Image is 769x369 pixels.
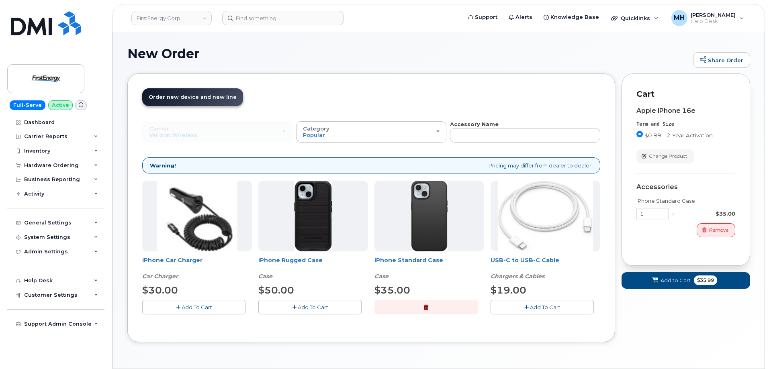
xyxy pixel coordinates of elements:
div: $35.00 [678,210,735,218]
img: iphonesecg.jpg [157,181,237,251]
span: $30.00 [142,284,178,296]
a: iPhone Car Charger [142,257,202,264]
button: Change Product [636,149,694,163]
button: Add to Cart $35.99 [622,272,750,289]
button: Add To Cart [258,300,362,314]
img: Defender.jpg [294,181,332,251]
div: iPhone Standard Case [374,256,484,280]
em: Car Charger [142,273,178,280]
span: Add To Cart [298,304,328,310]
span: Add To Cart [182,304,212,310]
span: Popular [303,132,325,138]
em: Case [374,273,389,280]
span: $35.00 [374,284,410,296]
img: USB-C.jpg [498,181,593,251]
a: iPhone Standard Case [374,257,443,264]
span: Category [303,125,329,132]
span: Add to Cart [661,277,691,284]
button: Add To Cart [491,300,594,314]
span: $50.00 [258,284,294,296]
strong: Warning! [150,162,176,169]
button: Add To Cart [142,300,245,314]
span: $35.99 [694,275,717,285]
span: Order new device and new line [149,94,237,100]
button: Remove [697,223,735,237]
div: Pricing may differ from dealer to dealer! [142,157,600,174]
span: Change Product [649,153,687,160]
span: $0.99 - 2 Year Activation [644,132,713,139]
div: Term and Size [636,121,735,128]
input: $0.99 - 2 Year Activation [636,131,643,137]
div: iPhone Car Charger [142,256,252,280]
a: iPhone Rugged Case [258,257,323,264]
div: Accessories [636,183,735,191]
div: x [669,210,678,218]
span: Add To Cart [530,304,560,310]
img: Symmetry.jpg [411,181,448,251]
a: USB-C to USB-C Cable [491,257,559,264]
div: iPhone Standard Case [636,197,735,205]
a: Share Order [693,52,750,68]
span: $19.00 [491,284,526,296]
div: Apple iPhone 16e [636,107,735,114]
button: Category Popular [296,121,446,142]
iframe: Messenger Launcher [734,334,763,363]
p: Cart [636,88,735,100]
em: Case [258,273,272,280]
div: iPhone Rugged Case [258,256,368,280]
strong: Accessory Name [450,121,499,127]
h1: New Order [127,47,689,61]
div: USB-C to USB-C Cable [491,256,600,280]
span: Remove [709,226,728,234]
em: Chargers & Cables [491,273,544,280]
